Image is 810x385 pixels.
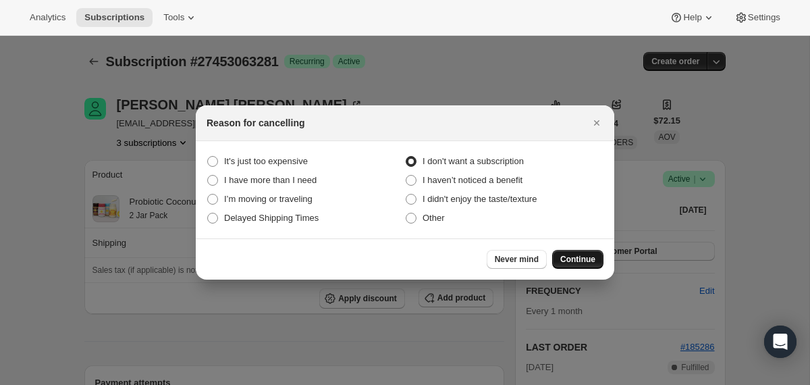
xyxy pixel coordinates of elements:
[423,175,522,185] span: I haven’t noticed a benefit
[224,213,319,223] span: Delayed Shipping Times
[661,8,723,27] button: Help
[163,12,184,23] span: Tools
[560,254,595,265] span: Continue
[155,8,206,27] button: Tools
[552,250,603,269] button: Continue
[587,113,606,132] button: Close
[224,175,317,185] span: I have more than I need
[423,156,524,166] span: I don't want a subscription
[495,254,539,265] span: Never mind
[423,213,445,223] span: Other
[22,8,74,27] button: Analytics
[30,12,65,23] span: Analytics
[207,116,304,130] h2: Reason for cancelling
[748,12,780,23] span: Settings
[224,156,308,166] span: It's just too expensive
[224,194,313,204] span: I’m moving or traveling
[726,8,788,27] button: Settings
[84,12,144,23] span: Subscriptions
[76,8,153,27] button: Subscriptions
[487,250,547,269] button: Never mind
[683,12,701,23] span: Help
[423,194,537,204] span: I didn't enjoy the taste/texture
[764,326,796,358] div: Open Intercom Messenger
